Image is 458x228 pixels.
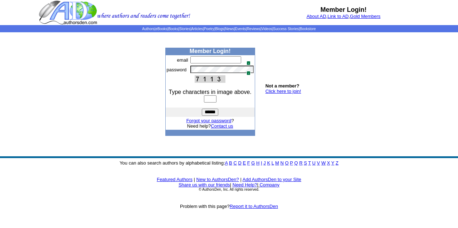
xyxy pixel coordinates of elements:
[263,160,266,166] a: J
[180,204,278,209] font: Problem with this page?
[299,160,302,166] a: R
[308,160,311,166] a: T
[168,27,178,31] a: Books
[272,160,274,166] a: L
[312,160,316,166] a: U
[225,27,234,31] a: News
[196,177,239,182] a: New to AuthorsDen?
[179,182,230,187] a: Share us with our friends
[256,160,259,166] a: H
[235,27,246,31] a: Events
[194,177,195,182] font: |
[265,89,301,94] a: Click here to join!
[243,160,246,166] a: E
[195,75,225,83] img: This Is CAPTCHA Image
[261,27,272,31] a: Videos
[257,182,279,187] font: |
[177,57,188,63] font: email
[142,27,316,31] span: | | | | | | | | | | | |
[142,27,154,31] a: Authors
[155,27,167,31] a: eBooks
[251,160,255,166] a: G
[179,27,190,31] a: Stories
[225,160,228,166] a: A
[190,48,231,54] b: Member Login!
[307,14,326,19] a: About AD
[157,177,193,182] a: Featured Authors
[240,177,241,182] font: |
[187,123,233,129] font: Need help?
[211,123,233,129] a: Contact us
[191,27,203,31] a: Articles
[186,118,234,123] font: ?
[261,160,262,166] a: I
[247,71,250,75] span: 1
[350,14,380,19] a: Gold Members
[285,160,289,166] a: O
[259,182,279,187] a: Company
[215,27,224,31] a: Blogs
[336,160,338,166] a: Z
[169,89,252,95] font: Type characters in image above.
[327,160,330,166] a: X
[290,160,293,166] a: P
[244,68,249,74] img: npw-badge-icon.svg
[281,160,284,166] a: N
[317,160,320,166] a: V
[327,14,349,19] a: Link to AD
[247,160,250,166] a: F
[273,27,299,31] a: Success Stories
[300,27,316,31] a: Bookstore
[331,160,334,166] a: Y
[238,160,241,166] a: D
[304,160,307,166] a: S
[307,14,381,19] font: , ,
[247,61,250,65] span: 1
[120,160,338,166] font: You can also search authors by alphabetical listing:
[244,58,249,64] img: npw-badge-icon.svg
[247,27,260,31] a: Reviews
[233,182,257,187] a: Need Help?
[229,160,232,166] a: B
[233,160,237,166] a: C
[267,160,270,166] a: K
[321,6,367,13] b: Member Login!
[186,118,232,123] a: Forgot your password
[275,160,279,166] a: M
[230,204,278,209] a: Report it to AuthorsDen
[199,187,259,191] font: © AuthorsDen, Inc. All rights reserved.
[230,182,231,187] font: |
[243,177,301,182] a: Add AuthorsDen to your Site
[265,83,299,89] b: Not a member?
[167,67,187,72] font: password
[321,160,326,166] a: W
[294,160,298,166] a: Q
[204,27,214,31] a: Poetry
